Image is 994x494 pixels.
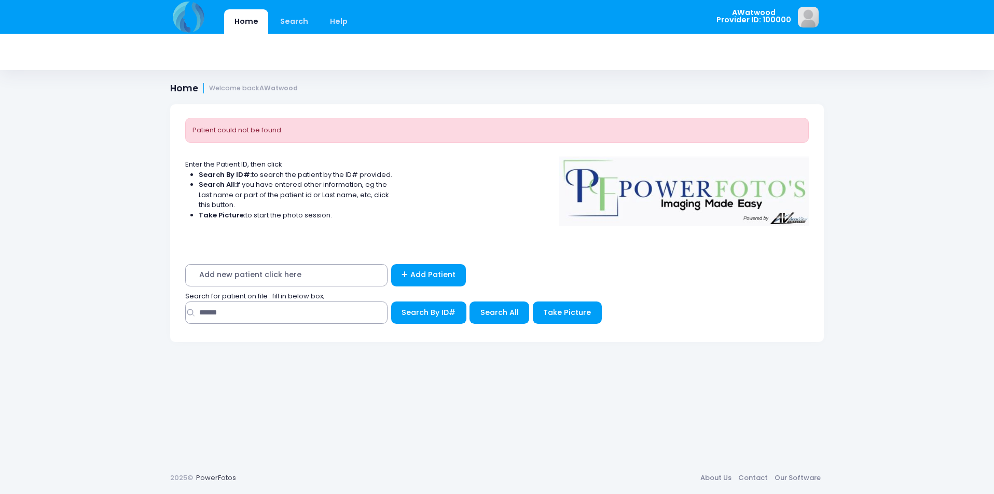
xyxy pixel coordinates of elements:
span: Search All [480,307,519,318]
li: to search the patient by the ID# provided. [199,170,393,180]
span: Take Picture [543,307,591,318]
span: Search By ID# [402,307,455,318]
strong: Take Picture: [199,210,245,220]
strong: Search All: [199,180,237,189]
span: AWatwood Provider ID: 100000 [716,9,791,24]
a: Help [320,9,358,34]
a: Add Patient [391,264,466,286]
img: image [798,7,819,28]
a: Search [270,9,318,34]
span: Search for patient on file : fill in below box; [185,291,325,301]
a: Home [224,9,268,34]
a: PowerFotos [196,473,236,483]
span: Add new patient click here [185,264,388,286]
li: to start the photo session. [199,210,393,221]
span: Enter the Patient ID, then click [185,159,282,169]
strong: AWatwood [259,84,298,92]
button: Take Picture [533,301,602,324]
small: Welcome back [209,85,298,92]
a: Our Software [771,469,824,487]
button: Search By ID# [391,301,466,324]
div: Patient could not be found. [185,118,809,143]
strong: Search By ID#: [199,170,252,180]
span: 2025© [170,473,193,483]
h1: Home [170,83,298,94]
button: Search All [470,301,529,324]
img: Logo [555,149,814,226]
li: If you have entered other information, eg the Last name or part of the patient id or Last name, e... [199,180,393,210]
a: About Us [697,469,735,487]
a: Contact [735,469,771,487]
